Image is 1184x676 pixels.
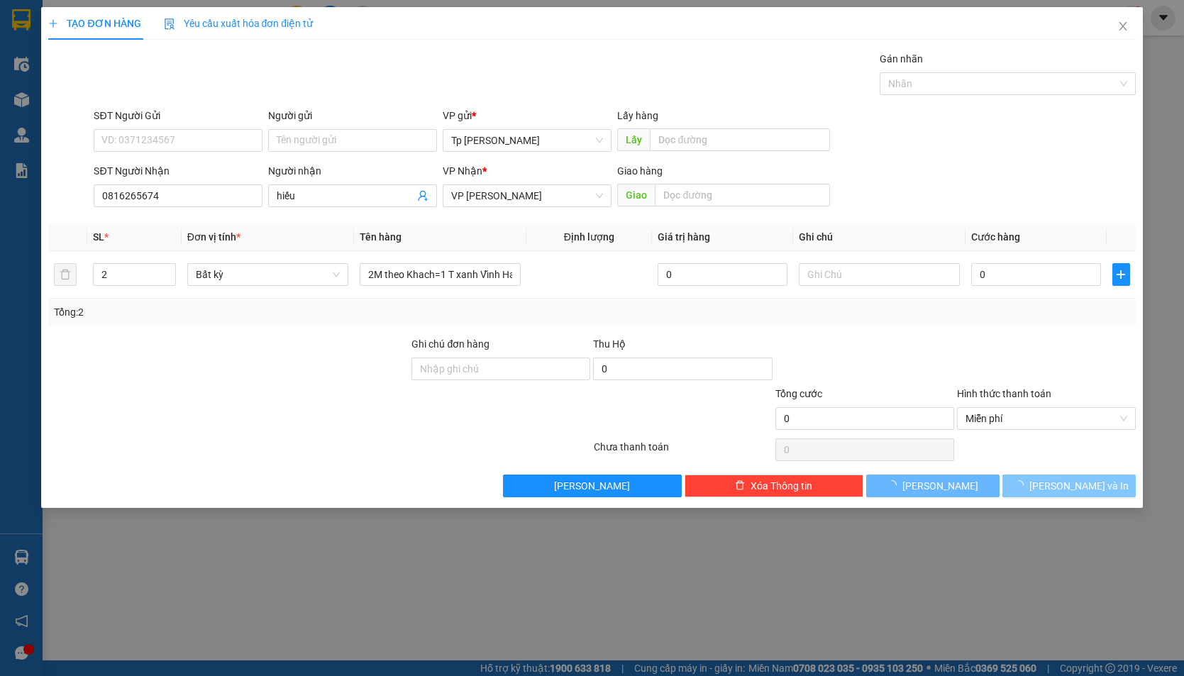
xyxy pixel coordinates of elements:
[451,130,603,151] span: Tp Hồ Chí Minh
[617,128,650,151] span: Lấy
[360,231,402,243] span: Tên hàng
[971,231,1020,243] span: Cước hàng
[187,231,240,243] span: Đơn vị tính
[411,338,489,350] label: Ghi chú đơn hàng
[617,184,655,206] span: Giao
[1112,263,1130,286] button: plus
[957,388,1051,399] label: Hình thức thanh toán
[1117,21,1129,32] span: close
[1029,478,1129,494] span: [PERSON_NAME] và In
[417,190,428,201] span: user-add
[880,53,923,65] label: Gán nhãn
[658,231,710,243] span: Giá trị hàng
[564,231,614,243] span: Định lượng
[735,480,745,492] span: delete
[751,478,812,494] span: Xóa Thông tin
[887,480,902,490] span: loading
[48,18,58,28] span: plus
[164,18,175,30] img: icon
[593,338,626,350] span: Thu Hộ
[554,478,630,494] span: [PERSON_NAME]
[48,18,140,29] span: TẠO ĐƠN HÀNG
[658,263,787,286] input: 0
[1113,269,1129,280] span: plus
[443,165,482,177] span: VP Nhận
[655,184,830,206] input: Dọc đường
[93,231,104,243] span: SL
[164,18,314,29] span: Yêu cầu xuất hóa đơn điện tử
[1103,7,1143,47] button: Close
[443,108,612,123] div: VP gửi
[793,223,966,251] th: Ghi chú
[617,165,663,177] span: Giao hàng
[503,475,682,497] button: [PERSON_NAME]
[54,304,458,320] div: Tổng: 2
[775,388,822,399] span: Tổng cước
[1002,475,1136,497] button: [PERSON_NAME] và In
[902,478,978,494] span: [PERSON_NAME]
[268,163,437,179] div: Người nhận
[268,108,437,123] div: Người gửi
[360,263,521,286] input: VD: Bàn, Ghế
[451,185,603,206] span: VP Phan Rang
[592,439,774,464] div: Chưa thanh toán
[799,263,960,286] input: Ghi Chú
[650,128,830,151] input: Dọc đường
[966,408,1127,429] span: Miễn phí
[866,475,1000,497] button: [PERSON_NAME]
[685,475,863,497] button: deleteXóa Thông tin
[54,263,77,286] button: delete
[196,264,340,285] span: Bất kỳ
[411,358,590,380] input: Ghi chú đơn hàng
[94,163,262,179] div: SĐT Người Nhận
[94,108,262,123] div: SĐT Người Gửi
[617,110,658,121] span: Lấy hàng
[1014,480,1029,490] span: loading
